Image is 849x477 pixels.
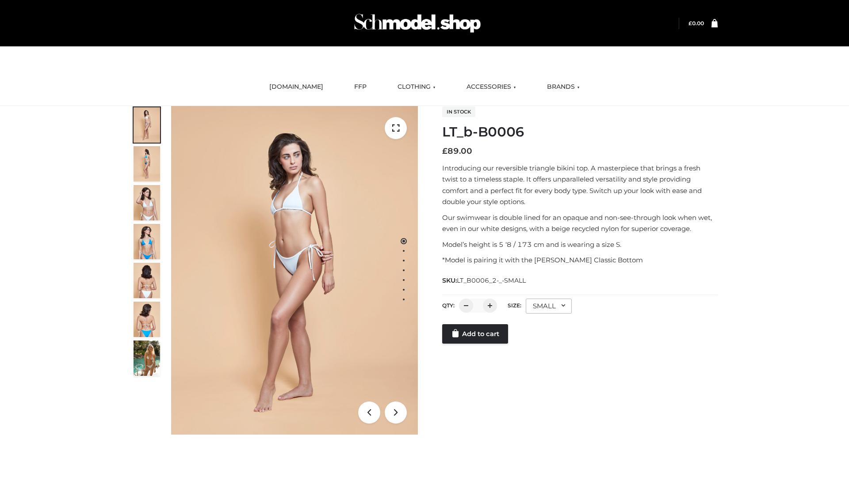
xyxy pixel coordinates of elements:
a: ACCESSORIES [460,77,523,97]
img: ArielClassicBikiniTop_CloudNine_AzureSky_OW114ECO_1-scaled.jpg [134,107,160,143]
span: £ [442,146,447,156]
img: ArielClassicBikiniTop_CloudNine_AzureSky_OW114ECO_1 [171,106,418,435]
p: Model’s height is 5 ‘8 / 173 cm and is wearing a size S. [442,239,718,250]
img: ArielClassicBikiniTop_CloudNine_AzureSky_OW114ECO_4-scaled.jpg [134,224,160,259]
img: Schmodel Admin 964 [351,6,484,41]
a: Add to cart [442,324,508,344]
a: [DOMAIN_NAME] [263,77,330,97]
span: LT_B0006_2-_-SMALL [457,276,526,284]
label: QTY: [442,302,455,309]
img: ArielClassicBikiniTop_CloudNine_AzureSky_OW114ECO_3-scaled.jpg [134,185,160,220]
span: In stock [442,106,475,117]
a: CLOTHING [391,77,442,97]
label: Size: [508,302,521,309]
img: Arieltop_CloudNine_AzureSky2.jpg [134,341,160,376]
div: SMALL [526,299,572,314]
img: ArielClassicBikiniTop_CloudNine_AzureSky_OW114ECO_7-scaled.jpg [134,263,160,298]
p: Introducing our reversible triangle bikini top. A masterpiece that brings a fresh twist to a time... [442,163,718,208]
span: SKU: [442,275,527,286]
a: £0.00 [688,20,704,26]
a: BRANDS [540,77,586,97]
p: *Model is pairing it with the [PERSON_NAME] Classic Bottom [442,254,718,266]
span: £ [688,20,692,26]
a: FFP [348,77,373,97]
p: Our swimwear is double lined for an opaque and non-see-through look when wet, even in our white d... [442,212,718,235]
img: ArielClassicBikiniTop_CloudNine_AzureSky_OW114ECO_2-scaled.jpg [134,146,160,182]
bdi: 89.00 [442,146,472,156]
h1: LT_b-B0006 [442,124,718,140]
img: ArielClassicBikiniTop_CloudNine_AzureSky_OW114ECO_8-scaled.jpg [134,302,160,337]
bdi: 0.00 [688,20,704,26]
